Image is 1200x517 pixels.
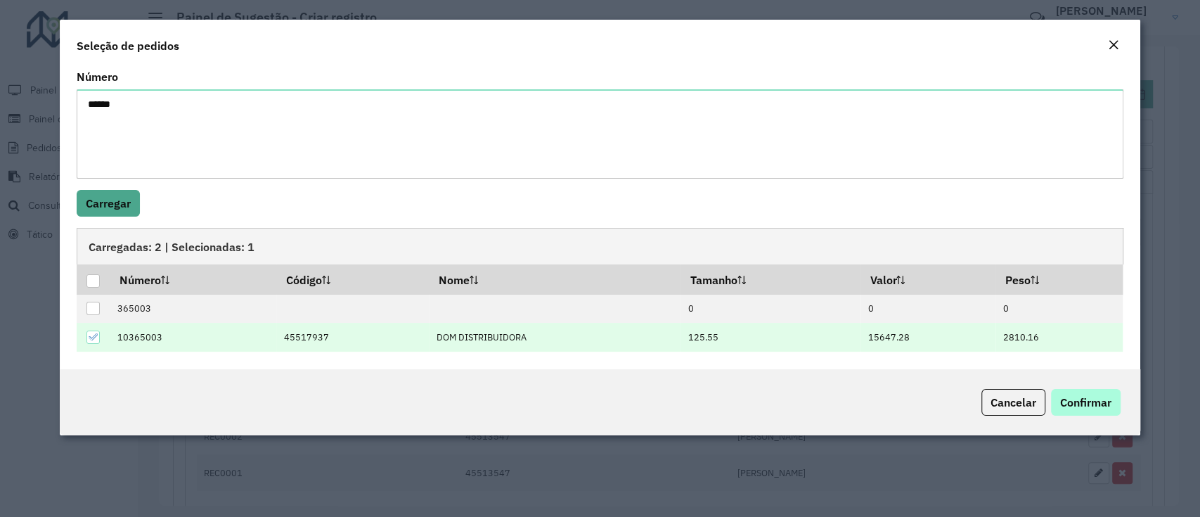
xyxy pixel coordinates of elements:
[995,264,1123,294] th: Peso
[1060,395,1111,409] span: Confirmar
[860,264,995,294] th: Valor
[77,190,140,217] button: Carregar
[110,295,276,324] td: 365003
[860,295,995,324] td: 0
[1104,37,1123,55] button: Close
[276,264,429,294] th: Código
[110,323,276,352] td: 10365003
[276,323,429,352] td: 45517937
[680,323,860,352] td: 125.55
[680,264,860,294] th: Tamanho
[429,264,680,294] th: Nome
[680,295,860,324] td: 0
[995,323,1123,352] td: 2810.16
[981,389,1045,416] button: Cancelar
[77,37,179,54] h4: Seleção de pedidos
[77,68,118,85] label: Número
[110,264,276,294] th: Número
[429,323,680,352] td: DOM DISTRIBUIDORA
[77,228,1123,264] div: Carregadas: 2 | Selecionadas: 1
[1108,39,1119,51] em: Fechar
[860,323,995,352] td: 15647.28
[995,295,1123,324] td: 0
[1051,389,1121,416] button: Confirmar
[991,395,1036,409] span: Cancelar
